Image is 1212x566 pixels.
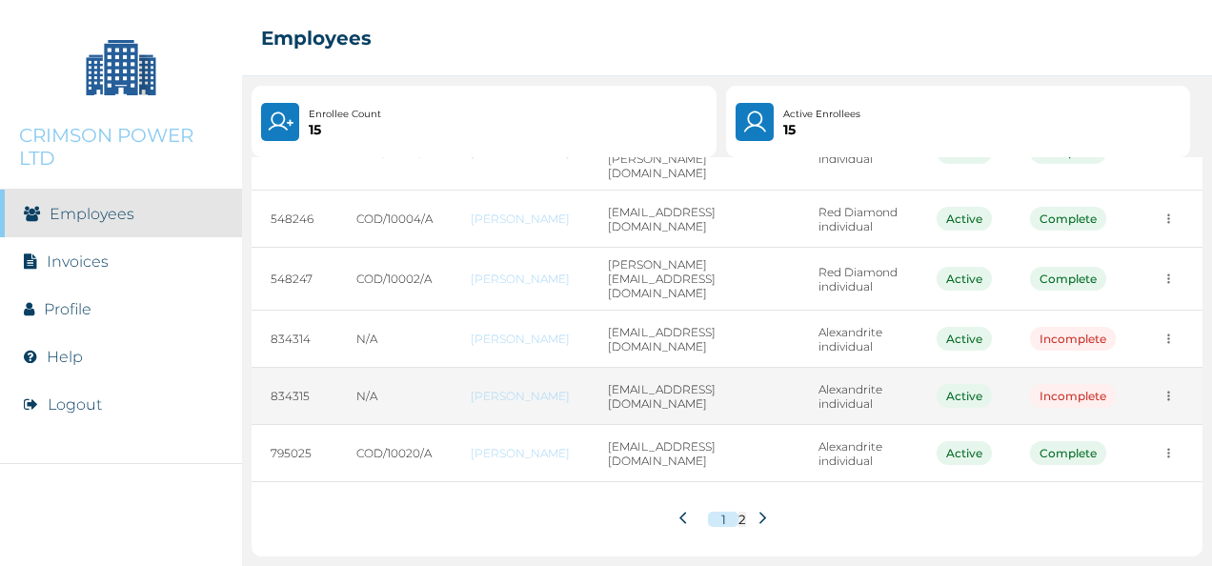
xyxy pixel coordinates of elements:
[1154,438,1183,468] button: more
[337,368,452,425] td: N/A
[937,441,992,465] div: Active
[799,191,918,248] td: Red Diamond individual
[799,311,918,368] td: Alexandrite individual
[1030,384,1116,408] div: Incomplete
[19,518,223,547] img: RelianceHMO's Logo
[309,107,381,122] p: Enrollee Count
[337,425,452,482] td: COD/10020/A
[799,425,918,482] td: Alexandrite individual
[1030,267,1106,291] div: Complete
[267,109,293,135] img: UserPlus.219544f25cf47e120833d8d8fc4c9831.svg
[471,272,570,286] a: [PERSON_NAME]
[50,205,134,223] a: Employees
[47,348,83,366] a: Help
[44,300,91,318] a: Profile
[937,384,992,408] div: Active
[252,191,337,248] td: 548246
[471,212,570,226] a: [PERSON_NAME]
[708,512,738,527] button: 1
[589,368,799,425] td: [EMAIL_ADDRESS][DOMAIN_NAME]
[48,395,102,414] button: Logout
[252,368,337,425] td: 834315
[261,27,372,50] h2: Employees
[337,248,452,311] td: COD/10002/A
[309,122,381,137] p: 15
[47,253,109,271] a: Invoices
[73,19,169,114] img: Company
[1030,441,1106,465] div: Complete
[589,425,799,482] td: [EMAIL_ADDRESS][DOMAIN_NAME]
[471,446,570,460] a: [PERSON_NAME]
[337,191,452,248] td: COD/10004/A
[937,207,992,231] div: Active
[19,124,223,170] p: CRIMSON POWER LTD
[1154,264,1183,293] button: more
[937,327,992,351] div: Active
[799,368,918,425] td: Alexandrite individual
[799,248,918,311] td: Red Diamond individual
[471,332,570,346] a: [PERSON_NAME]
[589,191,799,248] td: [EMAIL_ADDRESS][DOMAIN_NAME]
[1030,327,1116,351] div: Incomplete
[738,512,746,527] button: 2
[783,122,860,137] p: 15
[937,267,992,291] div: Active
[1154,324,1183,354] button: more
[252,425,337,482] td: 795025
[589,311,799,368] td: [EMAIL_ADDRESS][DOMAIN_NAME]
[252,311,337,368] td: 834314
[1154,381,1183,411] button: more
[252,248,337,311] td: 548247
[783,107,860,122] p: Active Enrollees
[337,311,452,368] td: N/A
[741,109,769,135] img: User.4b94733241a7e19f64acd675af8f0752.svg
[471,389,570,403] a: [PERSON_NAME]
[589,248,799,311] td: [PERSON_NAME][EMAIL_ADDRESS][DOMAIN_NAME]
[1154,204,1183,233] button: more
[1030,207,1106,231] div: Complete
